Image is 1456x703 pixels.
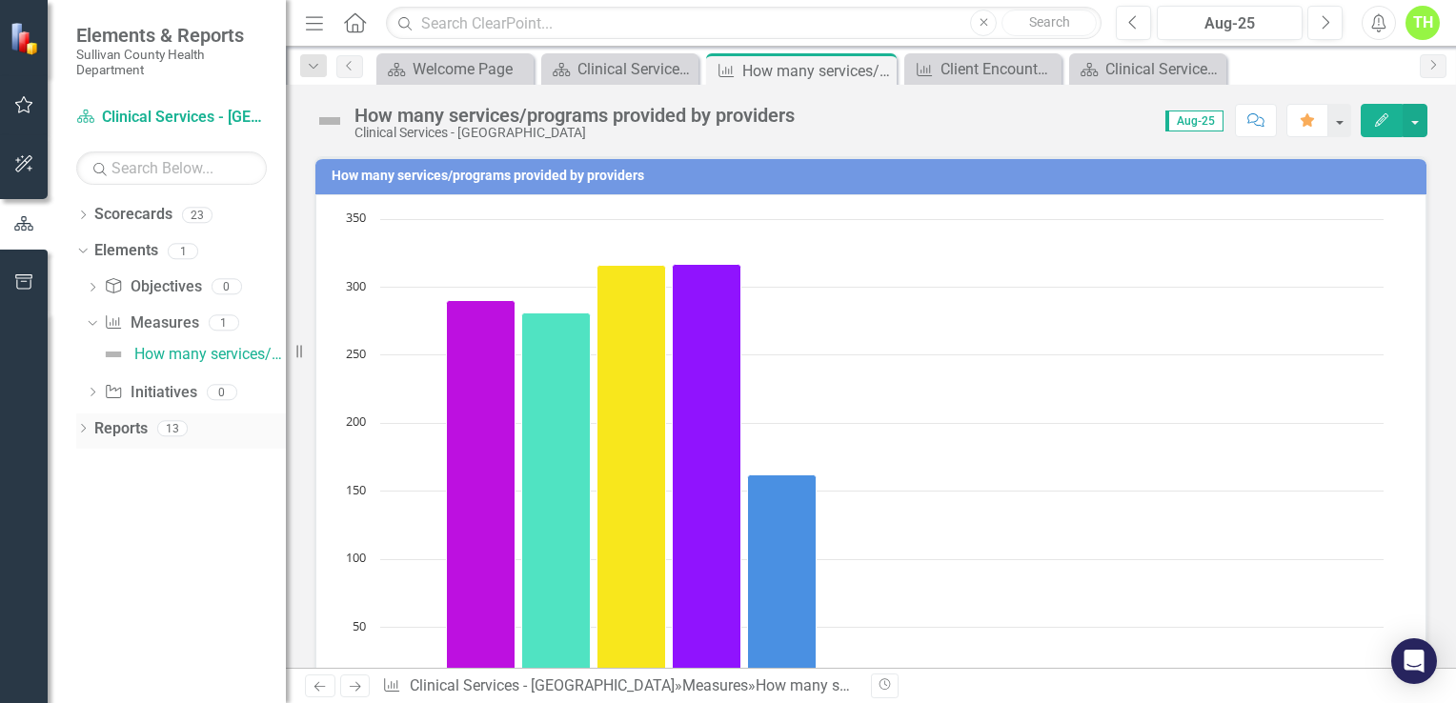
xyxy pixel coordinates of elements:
[1165,110,1223,131] span: Aug-25
[1029,14,1070,30] span: Search
[742,59,892,83] div: How many services/programs provided by providers
[104,312,198,334] a: Measures
[102,343,125,366] img: Not Defined
[168,243,198,259] div: 1
[76,107,267,129] a: Clinical Services - [GEOGRAPHIC_DATA]
[1157,6,1303,40] button: Aug-25
[756,676,1105,694] div: How many services/programs provided by providers
[346,345,366,362] text: 250
[522,313,591,696] path: Jul-25, 281. Brittany Turner.
[354,105,795,126] div: How many services/programs provided by providers
[94,240,158,262] a: Elements
[381,57,529,81] a: Welcome Page
[94,204,172,226] a: Scorecards
[577,57,694,81] div: Clinical Services Welcome Page
[346,209,366,226] text: 350
[940,57,1057,81] div: Client Encounters and Labs
[332,169,1417,183] h3: How many services/programs provided by providers
[212,279,242,295] div: 0
[1001,10,1097,36] button: Search
[76,151,267,185] input: Search Below...
[157,420,188,436] div: 13
[447,219,1134,696] g: Hannah Estepp, bar series 1 of 5 with 2 bars.
[104,276,201,298] a: Objectives
[134,346,286,363] div: How many services/programs provided by providers
[597,219,1134,696] g: Keisha Thompson, bar series 3 of 5 with 2 bars.
[413,57,529,81] div: Welcome Page
[94,418,148,440] a: Reports
[748,475,817,696] path: Jul-25, 162. Michelle Kegley.
[1105,57,1222,81] div: Clinical Services Welcome Page
[447,301,516,696] path: Jul-25, 290. Hannah Estepp.
[76,47,267,78] small: Sullivan County Health Department
[597,266,666,696] path: Jul-25, 316. Keisha Thompson.
[522,219,1134,696] g: Brittany Turner, bar series 2 of 5 with 2 bars.
[182,207,212,223] div: 23
[410,676,675,694] a: Clinical Services - [GEOGRAPHIC_DATA]
[673,219,1134,696] g: Alex Barnett, bar series 4 of 5 with 2 bars.
[1391,638,1437,684] div: Open Intercom Messenger
[1074,57,1222,81] a: Clinical Services Welcome Page
[382,675,857,697] div: » »
[314,106,345,136] img: Not Defined
[346,481,366,498] text: 150
[673,265,741,696] path: Jul-25, 317. Alex Barnett.
[682,676,748,694] a: Measures
[10,22,43,55] img: ClearPoint Strategy
[354,126,795,140] div: Clinical Services - [GEOGRAPHIC_DATA]
[346,412,366,430] text: 200
[909,57,1057,81] a: Client Encounters and Labs
[76,24,267,47] span: Elements & Reports
[97,339,286,370] a: How many services/programs provided by providers
[1163,12,1296,35] div: Aug-25
[104,382,196,404] a: Initiatives
[209,315,239,331] div: 1
[546,57,694,81] a: Clinical Services Welcome Page
[1405,6,1440,40] button: TH
[346,277,366,294] text: 300
[346,549,366,566] text: 100
[207,384,237,400] div: 0
[386,7,1102,40] input: Search ClearPoint...
[353,617,366,634] text: 50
